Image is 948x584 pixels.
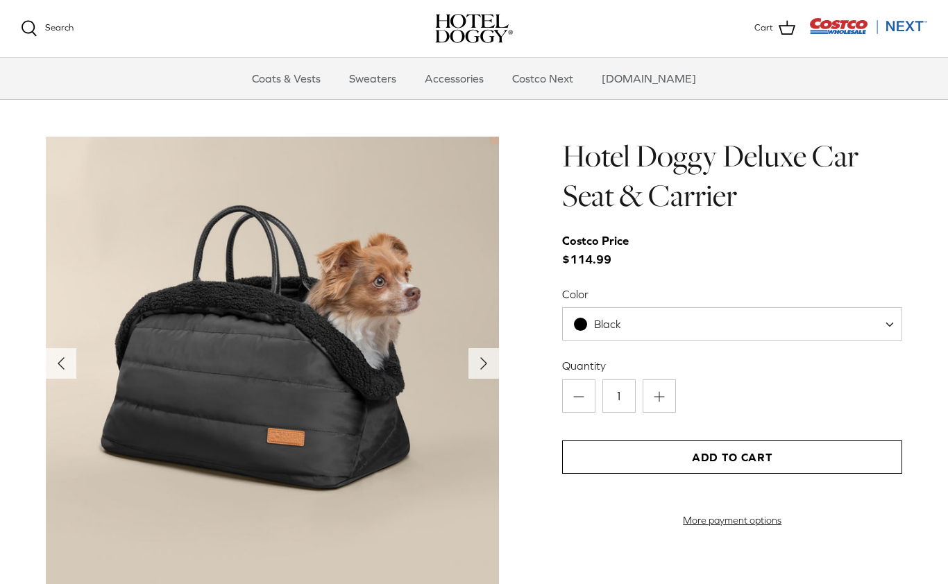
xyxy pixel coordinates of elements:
[602,379,636,413] input: Quantity
[562,137,902,215] h1: Hotel Doggy Deluxe Car Seat & Carrier
[563,317,649,332] span: Black
[468,348,499,379] button: Next
[435,14,513,43] img: hoteldoggycom
[46,348,76,379] button: Previous
[562,307,902,341] span: Black
[412,58,496,99] a: Accessories
[562,232,629,250] div: Costco Price
[435,14,513,43] a: hoteldoggy.com hoteldoggycom
[21,20,74,37] a: Search
[562,440,902,474] button: Add to Cart
[337,58,409,99] a: Sweaters
[562,232,643,269] span: $114.99
[589,58,709,99] a: [DOMAIN_NAME]
[594,318,621,330] span: Black
[754,21,773,35] span: Cart
[562,515,902,526] a: More payment options
[809,17,927,35] img: Costco Next
[562,286,902,302] label: Color
[45,22,74,33] span: Search
[500,58,586,99] a: Costco Next
[562,358,902,373] label: Quantity
[809,26,927,37] a: Visit Costco Next
[754,19,795,37] a: Cart
[239,58,333,99] a: Coats & Vests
